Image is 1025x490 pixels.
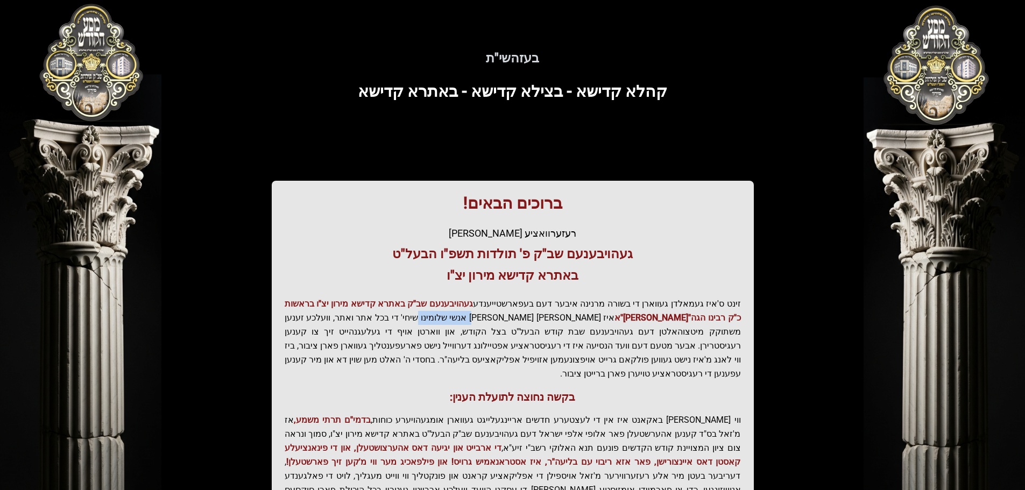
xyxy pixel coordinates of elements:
[285,297,741,381] p: זינט ס'איז געמאלדן געווארן די בשורה מרנינה איבער דעם בעפארשטייענדע איז [PERSON_NAME] [PERSON_NAME...
[186,49,840,67] h5: בעזהשי"ת
[285,245,741,262] h3: געהויבענעם שב"ק פ' תולדות תשפ"ו הבעל"ט
[285,443,741,467] span: די ארבייט און יגיעה דאס אהערצושטעלן, און די פינאנציעלע קאסטן דאס איינצורישן, פאר אזא ריבוי עם בלי...
[285,389,741,404] h3: בקשה נחוצה לתועלת הענין:
[285,194,741,213] h1: ברוכים הבאים!
[285,267,741,284] h3: באתרא קדישא מירון יצ"ו
[285,226,741,241] div: רעזערוואציע [PERSON_NAME]
[285,299,741,323] span: געהויבענעם שב"ק באתרא קדישא מירון יצ"ו בראשות כ"ק רבינו הגה"[PERSON_NAME]"א
[294,415,371,425] span: בדמי"ם תרתי משמע,
[358,82,667,101] span: קהלא קדישא - בצילא קדישא - באתרא קדישא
